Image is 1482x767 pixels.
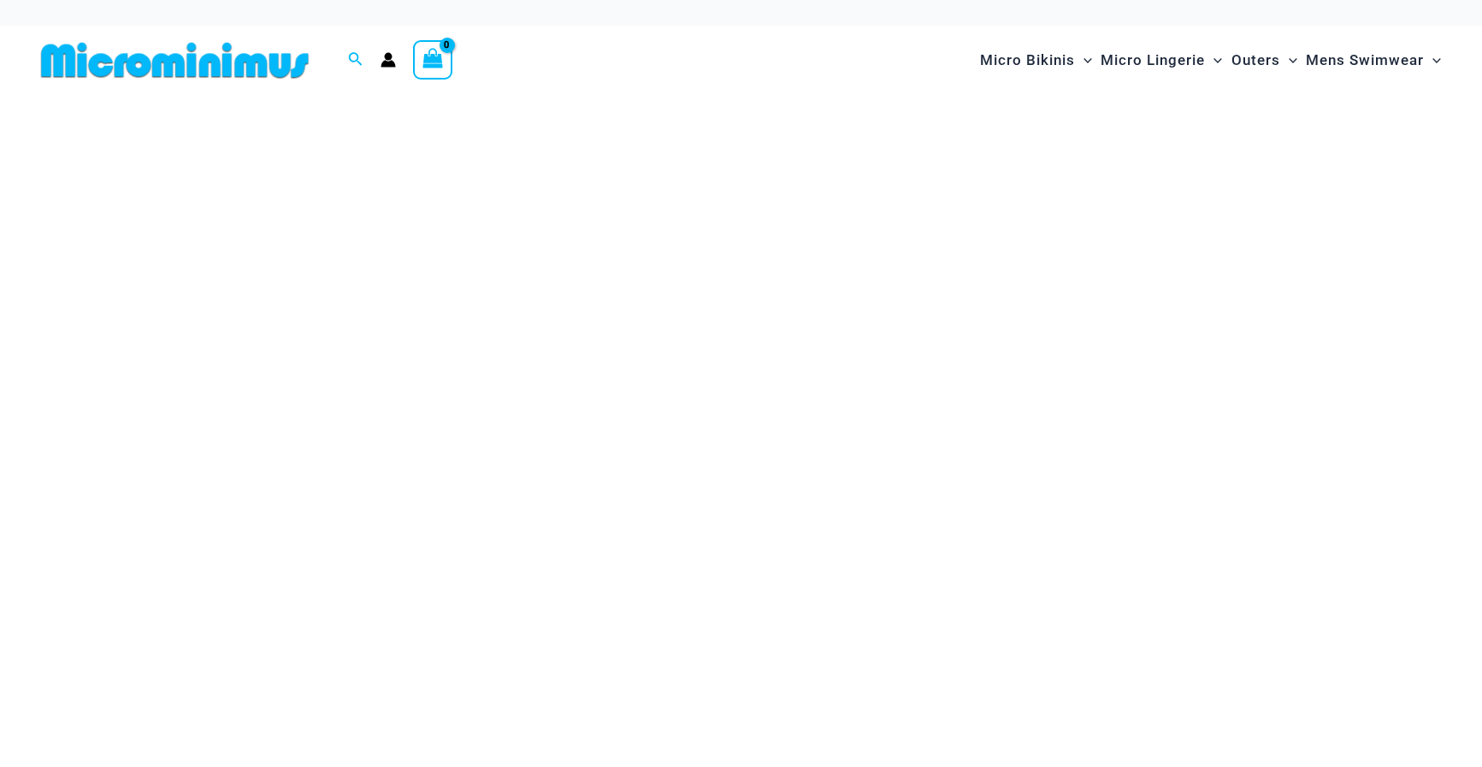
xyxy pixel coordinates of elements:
a: OutersMenu ToggleMenu Toggle [1227,34,1302,86]
nav: Site Navigation [973,32,1448,89]
span: Menu Toggle [1424,38,1441,82]
a: Search icon link [348,50,363,71]
img: MM SHOP LOGO FLAT [34,41,316,80]
span: Outers [1231,38,1280,82]
span: Mens Swimwear [1306,38,1424,82]
span: Micro Bikinis [980,38,1075,82]
a: Micro BikinisMenu ToggleMenu Toggle [976,34,1096,86]
a: Micro LingerieMenu ToggleMenu Toggle [1096,34,1226,86]
span: Micro Lingerie [1101,38,1205,82]
a: Account icon link [381,52,396,68]
span: Menu Toggle [1075,38,1092,82]
span: Menu Toggle [1280,38,1297,82]
span: Menu Toggle [1205,38,1222,82]
a: View Shopping Cart, empty [413,40,452,80]
a: Mens SwimwearMenu ToggleMenu Toggle [1302,34,1445,86]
